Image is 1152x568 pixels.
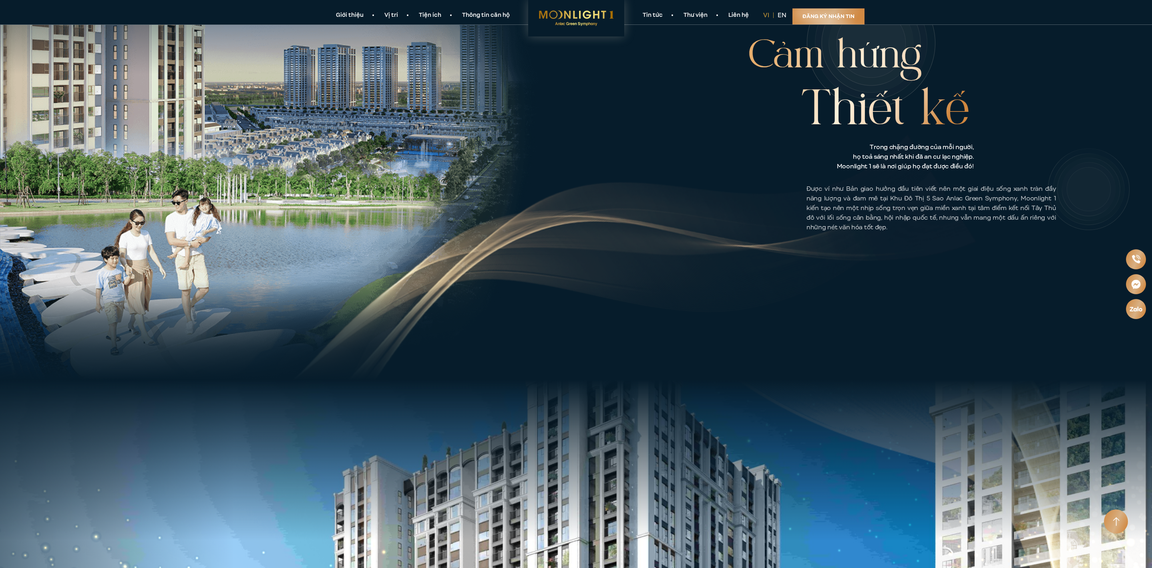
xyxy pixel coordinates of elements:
img: Messenger icon [1130,279,1142,290]
a: Thông tin căn hộ [452,11,520,20]
a: vi [763,11,769,20]
span: Cảm hứng [749,31,969,82]
p: Được ví như Bản giao hưởng đầu tiên viết nên một giai điệu sống xanh tràn đầy nă... [806,184,1056,232]
p: Trong chặng đường của mỗi người, họ toả sáng nhất khi đã an cư lạc nghiệp. Moonlight 1 sẽ là nơi ... [664,142,973,171]
img: Arrow icon [1113,517,1120,526]
a: en [778,11,786,20]
a: Tin tức [632,11,673,20]
a: Giới thiệu [326,11,374,20]
img: Zalo icon [1129,305,1143,313]
a: Thư viện [673,11,718,20]
a: Đăng ký nhận tin [792,8,865,24]
span: Thiết kế [801,79,969,143]
a: Vị trí [374,11,408,20]
img: Phone icon [1131,254,1141,264]
a: Liên hệ [718,11,759,20]
a: Tiện ích [408,11,452,20]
